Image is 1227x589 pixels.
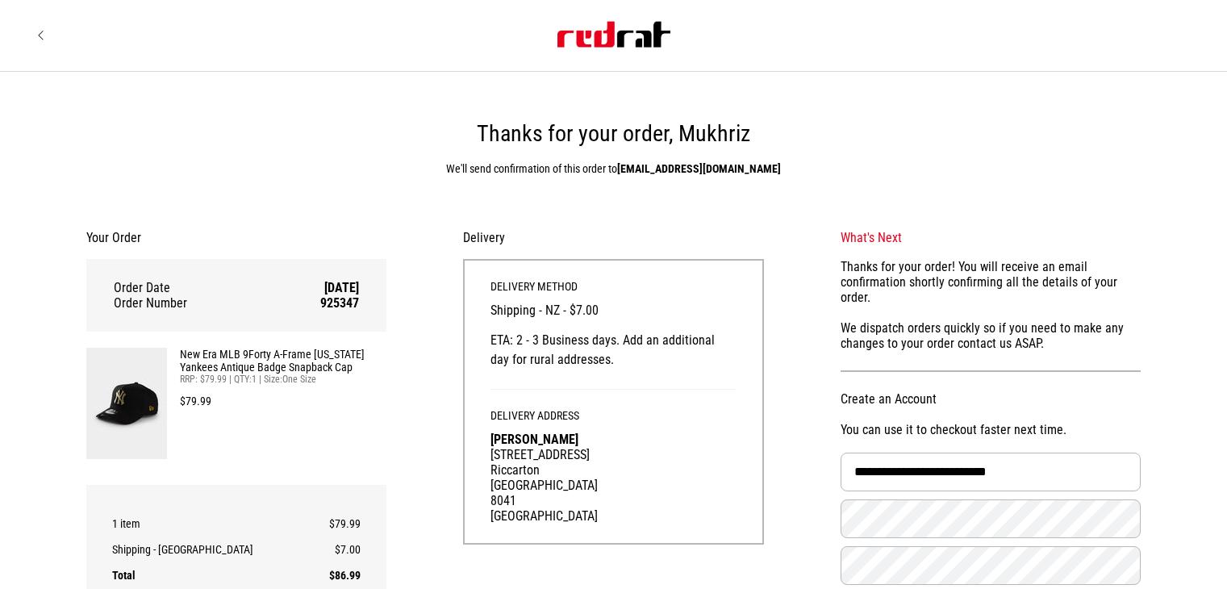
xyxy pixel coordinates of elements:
[841,420,1141,440] p: You can use it to checkout faster next time.
[841,259,1141,351] div: Thanks for your order! You will receive an email confirmation shortly confirming all the details ...
[841,391,1141,407] h2: Create an Account
[180,348,387,374] a: New Era MLB 9Forty A-Frame [US_STATE] Yankees Antique Badge Snapback Cap
[315,537,361,562] td: $7.00
[841,546,1141,585] input: Confirm Password
[86,120,1141,148] h1: Thanks for your order, Mukhriz
[112,511,315,537] th: 1 item
[274,280,359,295] td: [DATE]
[114,295,274,311] th: Order Number
[180,374,387,385] div: RRP: $79.99 | QTY: 1 | Size: One Size
[180,395,387,407] div: $79.99
[112,562,315,588] th: Total
[114,280,274,295] th: Order Date
[557,22,670,48] img: Red Rat
[490,280,737,389] div: Shipping - NZ - $7.00
[315,511,361,537] td: $79.99
[86,159,1141,178] p: We'll send confirmation of this order to
[490,331,737,370] p: ETA: 2 - 3 Business days. Add an additional day for rural addresses.
[86,348,167,459] img: New Era MLB 9Forty A-Frame New York Yankees Antique Badge Snapback Cap
[490,409,737,432] h3: Delivery Address
[490,447,737,524] div: [STREET_ADDRESS] Riccarton [GEOGRAPHIC_DATA] 8041 [GEOGRAPHIC_DATA]
[86,230,387,246] h2: Your Order
[490,280,737,303] h3: Delivery Method
[274,295,359,311] td: 925347
[490,432,578,447] strong: [PERSON_NAME]
[841,453,1141,491] input: Email Address
[617,162,781,175] strong: [EMAIL_ADDRESS][DOMAIN_NAME]
[841,230,1141,246] h2: What's Next
[463,230,764,246] h2: Delivery
[315,562,361,588] td: $86.99
[112,537,315,562] th: Shipping - [GEOGRAPHIC_DATA]
[841,499,1141,538] input: Password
